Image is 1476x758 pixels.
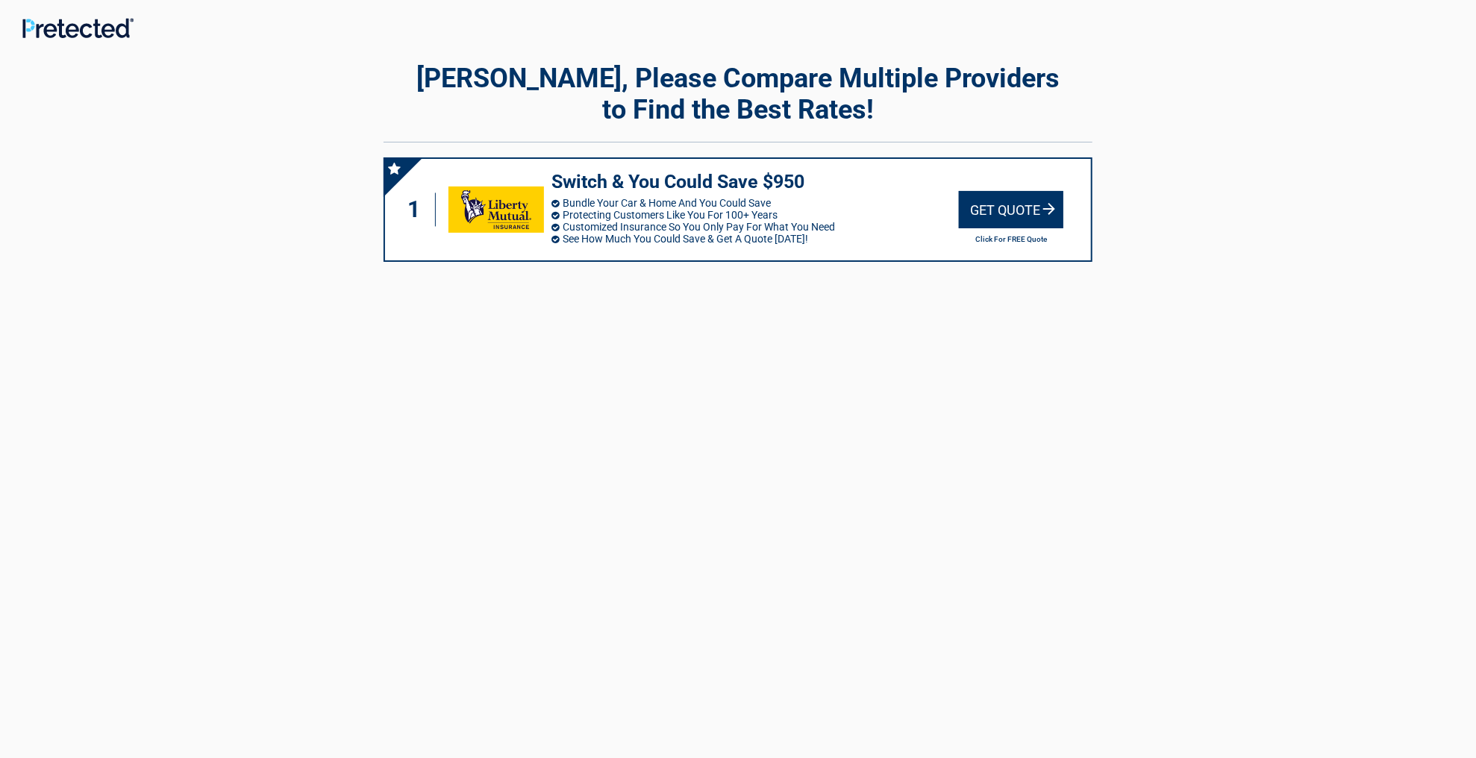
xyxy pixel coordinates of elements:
img: Main Logo [22,18,134,38]
h3: Switch & You Could Save $950 [551,170,959,195]
img: libertymutual's logo [448,187,544,233]
h2: [PERSON_NAME], Please Compare Multiple Providers to Find the Best Rates! [384,63,1092,125]
div: Get Quote [959,191,1063,228]
li: Protecting Customers Like You For 100+ Years [551,209,959,221]
li: Customized Insurance So You Only Pay For What You Need [551,221,959,233]
li: See How Much You Could Save & Get A Quote [DATE]! [551,233,959,245]
h2: Click For FREE Quote [959,235,1063,243]
li: Bundle Your Car & Home And You Could Save [551,197,959,209]
div: 1 [400,193,436,227]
